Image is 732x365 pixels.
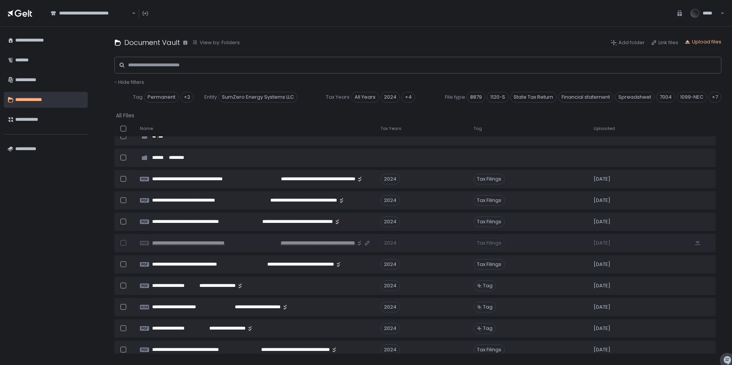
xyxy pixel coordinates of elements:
[594,261,610,268] span: [DATE]
[380,195,400,206] div: 2024
[445,94,465,101] span: File type
[474,344,505,355] span: Tax Filings
[677,92,707,102] span: 1099-NEC
[474,174,505,184] span: Tax Filings
[116,112,136,119] button: All Files
[144,92,179,102] span: Permanent
[351,92,379,102] span: All Years
[380,238,400,248] div: 2024
[483,325,493,332] span: Tag
[651,39,678,46] button: Link files
[474,216,505,227] span: Tax Filings
[380,259,400,270] div: 2024
[474,195,505,206] span: Tax Filings
[380,280,400,291] div: 2024
[510,92,557,102] span: State Tax Return
[380,216,400,227] div: 2024
[474,238,505,248] span: Tax Filings
[594,325,610,332] span: [DATE]
[380,323,400,334] div: 2024
[380,344,400,355] div: 2024
[116,112,134,119] div: All Files
[46,5,136,21] div: Search for option
[180,92,194,102] div: +2
[594,176,610,182] span: [DATE]
[114,79,144,86] button: - Hide filters
[594,346,610,353] span: [DATE]
[192,39,240,46] button: View by: Folders
[380,126,401,131] span: Tax Years
[483,282,493,289] span: Tag
[594,197,610,204] span: [DATE]
[204,94,217,101] span: Entity
[124,37,180,48] h1: Document Vault
[684,38,721,45] button: Upload files
[594,218,610,225] span: [DATE]
[380,302,400,312] div: 2024
[483,304,493,311] span: Tag
[326,94,350,101] span: Tax Years
[474,259,505,270] span: Tax Filings
[380,92,400,102] span: 2024
[615,92,655,102] span: Spreadsheet
[140,126,153,131] span: Name
[380,174,400,184] div: 2024
[558,92,613,102] span: Financial statement
[656,92,675,102] span: 7004
[611,39,645,46] button: Add folder
[594,126,615,131] span: Uploaded
[594,240,610,247] span: [DATE]
[487,92,509,102] span: 1120-S
[708,92,721,102] div: +7
[594,304,610,311] span: [DATE]
[594,282,610,289] span: [DATE]
[133,94,143,101] span: Tag
[401,92,415,102] div: +4
[474,126,482,131] span: Tag
[467,92,485,102] span: 8879
[218,92,297,102] span: SumZero Energy Systems LLC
